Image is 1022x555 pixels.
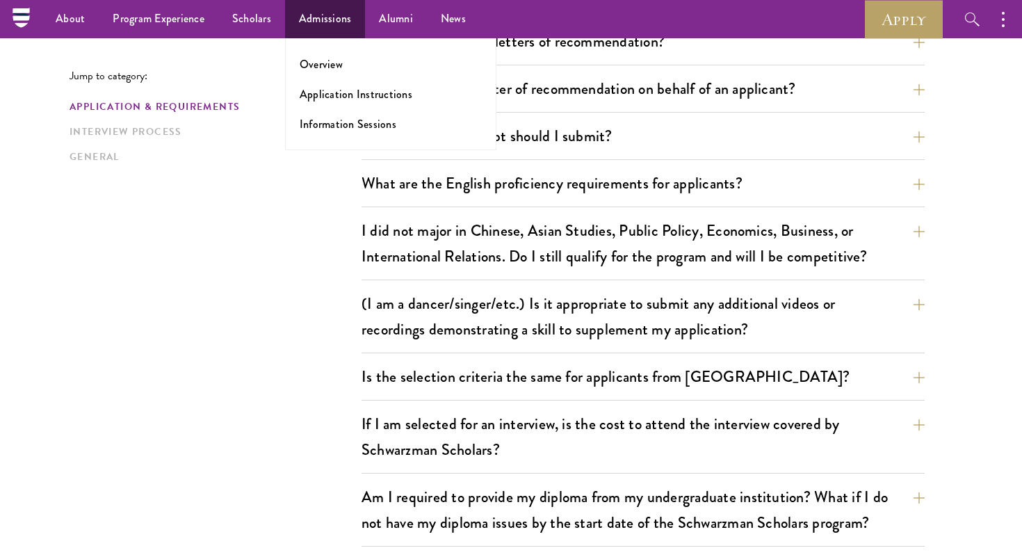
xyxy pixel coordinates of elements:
button: I did not major in Chinese, Asian Studies, Public Policy, Economics, Business, or International R... [362,215,925,272]
a: Overview [300,56,343,72]
a: Application Instructions [300,86,412,102]
button: What type of transcript should I submit? [362,120,925,152]
button: Am I required to provide my diploma from my undergraduate institution? What if I do not have my d... [362,481,925,538]
a: Interview Process [70,124,353,139]
a: Application & Requirements [70,99,353,114]
button: What are the English proficiency requirements for applicants? [362,168,925,199]
button: (I am a dancer/singer/etc.) Is it appropriate to submit any additional videos or recordings demon... [362,288,925,345]
button: If I am selected for an interview, is the cost to attend the interview covered by Schwarzman Scho... [362,408,925,465]
button: How do I submit a letter of recommendation on behalf of an applicant? [362,73,925,104]
p: Jump to category: [70,70,362,82]
button: Who should write my letters of recommendation? [362,26,925,57]
a: Information Sessions [300,116,396,132]
a: General [70,150,353,164]
button: Is the selection criteria the same for applicants from [GEOGRAPHIC_DATA]? [362,361,925,392]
